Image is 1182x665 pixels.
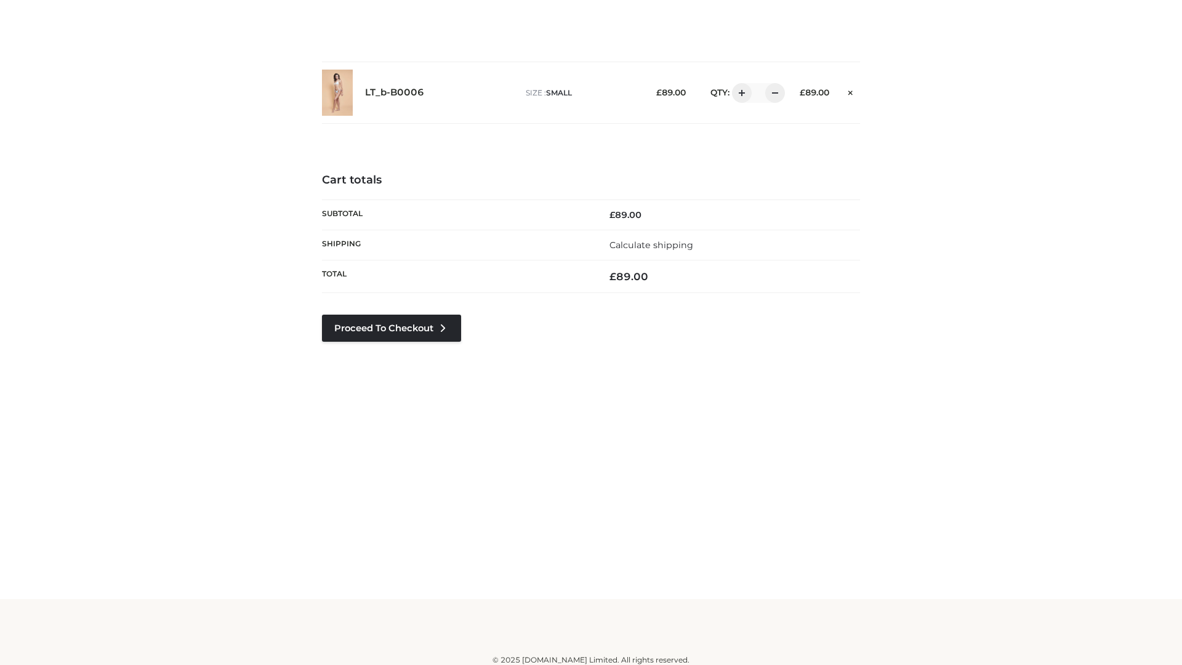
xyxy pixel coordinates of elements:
th: Shipping [322,230,591,260]
h4: Cart totals [322,174,860,187]
a: Calculate shipping [609,240,693,251]
span: SMALL [546,88,572,97]
a: LT_b-B0006 [365,87,424,99]
bdi: 89.00 [800,87,829,97]
span: £ [609,209,615,220]
span: £ [609,270,616,283]
p: size : [526,87,637,99]
div: QTY: [698,83,781,103]
bdi: 89.00 [656,87,686,97]
a: Proceed to Checkout [322,315,461,342]
bdi: 89.00 [609,209,641,220]
bdi: 89.00 [609,270,648,283]
th: Total [322,260,591,293]
span: £ [800,87,805,97]
span: £ [656,87,662,97]
a: Remove this item [842,83,860,99]
th: Subtotal [322,199,591,230]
